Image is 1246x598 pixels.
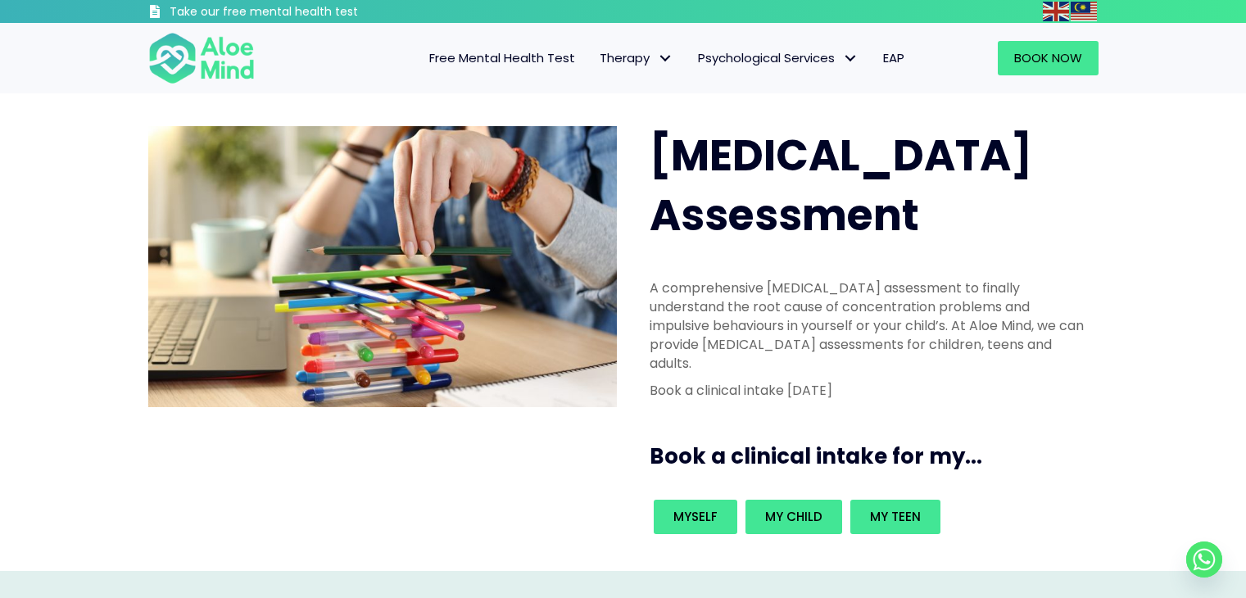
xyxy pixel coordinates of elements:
p: Book a clinical intake [DATE] [650,381,1089,400]
div: Book an intake for my... [650,496,1089,538]
span: Psychological Services [698,49,859,66]
img: ms [1071,2,1097,21]
a: Psychological ServicesPsychological Services: submenu [686,41,871,75]
span: My teen [870,508,921,525]
a: English [1043,2,1071,20]
span: My child [765,508,822,525]
a: Malay [1071,2,1099,20]
a: Myself [654,500,737,534]
span: Free Mental Health Test [429,49,575,66]
span: Therapy [600,49,673,66]
span: Psychological Services: submenu [839,47,863,70]
img: Aloe mind Logo [148,31,255,85]
span: Myself [673,508,718,525]
span: Book Now [1014,49,1082,66]
p: A comprehensive [MEDICAL_DATA] assessment to finally understand the root cause of concentration p... [650,279,1089,374]
span: Therapy: submenu [654,47,677,70]
span: [MEDICAL_DATA] Assessment [650,125,1032,245]
img: ADHD photo [148,126,617,407]
a: Whatsapp [1186,541,1222,578]
a: EAP [871,41,917,75]
a: Free Mental Health Test [417,41,587,75]
a: My teen [850,500,940,534]
img: en [1043,2,1069,21]
h3: Book a clinical intake for my... [650,442,1105,471]
h3: Take our free mental health test [170,4,446,20]
span: EAP [883,49,904,66]
a: TherapyTherapy: submenu [587,41,686,75]
a: Book Now [998,41,1099,75]
nav: Menu [276,41,917,75]
a: My child [745,500,842,534]
a: Take our free mental health test [148,4,446,23]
